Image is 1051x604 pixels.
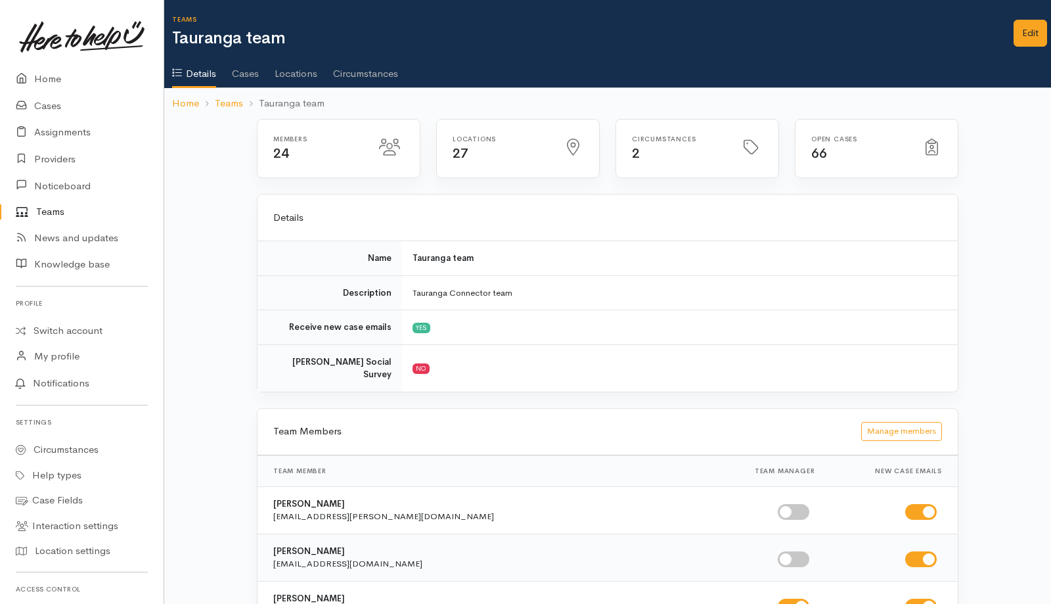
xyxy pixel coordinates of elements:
[273,546,345,557] b: [PERSON_NAME]
[172,96,199,111] a: Home
[273,145,288,162] span: 24
[273,135,363,143] h6: Members
[172,29,1010,48] h1: Tauranga team
[273,557,700,570] div: [EMAIL_ADDRESS][DOMAIN_NAME]
[232,51,259,87] a: Cases
[273,498,345,509] b: [PERSON_NAME]
[215,96,243,111] a: Teams
[257,241,402,276] td: Name
[16,580,148,598] h6: Access control
[861,422,942,441] button: Manage members
[257,310,402,345] td: Receive new case emails
[413,323,430,333] span: YES
[257,344,402,392] td: [PERSON_NAME] Social Survey
[402,275,958,310] td: Tauranga Connector team
[243,96,324,111] li: Tauranga team
[710,455,826,486] th: Team Manager
[413,363,430,374] span: NO
[273,593,345,604] b: [PERSON_NAME]
[16,413,148,431] h6: Settings
[825,455,958,486] th: New Case emails
[164,88,1051,119] nav: breadcrumb
[16,294,148,312] h6: Profile
[1014,20,1047,47] a: Edit
[257,275,402,310] td: Description
[172,16,1010,23] h6: Teams
[257,455,710,486] th: Team member
[333,51,398,87] a: Circumstances
[273,510,700,523] div: [EMAIL_ADDRESS][PERSON_NAME][DOMAIN_NAME]
[172,51,216,89] a: Details
[275,51,317,87] a: Locations
[265,210,950,225] div: Details
[273,424,861,439] span: Team Members
[413,252,474,264] b: Tauranga team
